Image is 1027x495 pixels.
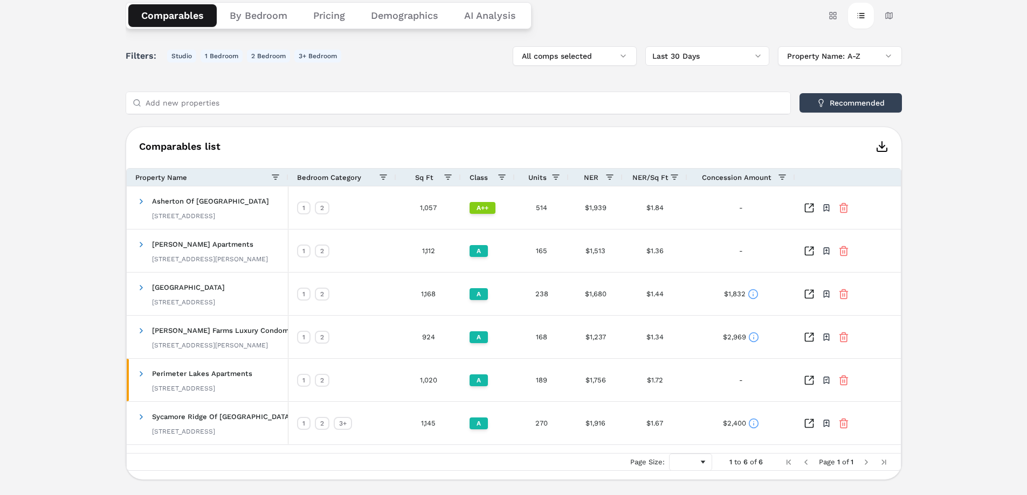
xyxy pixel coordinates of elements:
[358,4,451,27] button: Demographics
[729,458,732,466] span: 1
[315,245,329,257] div: 2
[470,245,488,257] div: A
[623,316,687,358] div: $1.34
[750,458,756,466] span: of
[315,331,329,344] div: 2
[297,288,311,301] div: 1
[759,458,763,466] span: 6
[623,273,687,315] div: $1.44
[470,202,495,214] div: A++
[315,201,329,214] div: 2
[515,402,569,444] div: 270
[819,458,835,466] span: Page
[396,273,461,315] div: 1,168
[515,229,569,272] div: 165
[702,173,771,182] span: Concession Amount
[528,173,547,182] span: Units
[739,369,743,391] div: -
[152,369,252,378] span: Perimeter Lakes Apartments
[470,374,488,386] div: A
[569,402,623,444] div: $1,916
[152,283,225,291] span: [GEOGRAPHIC_DATA]
[569,273,623,315] div: $1,680
[152,240,253,248] span: [PERSON_NAME] Apartments
[152,212,269,220] div: [STREET_ADDRESS]
[515,316,569,358] div: 168
[470,417,488,429] div: A
[879,458,888,466] div: Last Page
[623,186,687,229] div: $1.84
[297,417,311,430] div: 1
[294,50,341,62] button: 3+ Bedroom
[135,173,187,182] span: Property Name
[804,418,815,429] a: Inspect Comparables
[152,298,225,306] div: [STREET_ADDRESS]
[315,374,329,387] div: 2
[128,4,217,27] button: Comparables
[297,201,311,214] div: 1
[297,331,311,344] div: 1
[470,173,488,182] span: Class
[451,4,529,27] button: AI Analysis
[623,229,687,272] div: $1.36
[804,332,815,343] a: Inspect Comparables
[201,50,243,62] button: 1 Bedroom
[569,186,623,229] div: $1,939
[300,4,358,27] button: Pricing
[315,288,329,301] div: 2
[415,173,433,182] span: Sq Ft
[739,197,743,218] div: -
[152,413,292,421] span: Sycamore Ridge Of [GEOGRAPHIC_DATA]
[515,273,569,315] div: 238
[862,458,871,466] div: Next Page
[470,288,488,300] div: A
[784,458,793,466] div: First Page
[515,359,569,401] div: 189
[623,402,687,444] div: $1.67
[837,458,840,466] span: 1
[799,93,902,113] button: Recommended
[743,458,748,466] span: 6
[804,289,815,299] a: Inspect Comparables
[167,50,196,62] button: Studio
[632,173,668,182] span: NER/Sq Ft
[152,427,292,436] div: [STREET_ADDRESS]
[804,375,815,386] a: Inspect Comparables
[734,458,741,466] span: to
[334,417,352,430] div: 3+
[297,173,361,182] span: Bedroom Category
[842,458,849,466] span: of
[723,326,759,347] div: $2,969
[396,316,461,358] div: 924
[297,245,311,257] div: 1
[630,458,665,466] div: Page Size:
[623,359,687,401] div: $1.72
[146,92,784,114] input: Add new properties
[315,417,329,430] div: 2
[723,413,759,434] div: $2,400
[396,229,461,272] div: 1,112
[569,359,623,401] div: $1,756
[851,458,853,466] span: 1
[152,255,268,263] div: [STREET_ADDRESS][PERSON_NAME]
[396,402,461,444] div: 1,145
[584,173,598,182] span: NER
[152,326,312,334] span: [PERSON_NAME] Farms Luxury Condominiums
[569,316,623,358] div: $1,237
[669,454,712,471] div: Page Size
[126,50,163,62] span: Filters:
[739,240,743,261] div: -
[724,283,759,304] div: $1,832
[396,186,461,229] div: 1,057
[152,341,312,350] div: [STREET_ADDRESS][PERSON_NAME]
[802,458,810,466] div: Previous Page
[247,50,290,62] button: 2 Bedroom
[139,142,220,151] span: Comparables list
[217,4,300,27] button: By Bedroom
[152,384,252,393] div: [STREET_ADDRESS]
[470,331,488,343] div: A
[515,186,569,229] div: 514
[569,229,623,272] div: $1,513
[513,46,637,66] button: All comps selected
[804,203,815,213] a: Inspect Comparables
